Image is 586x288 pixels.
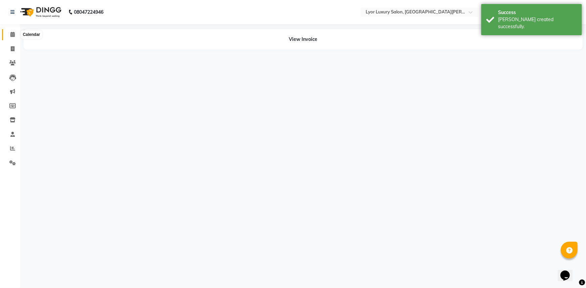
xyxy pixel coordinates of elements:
[21,31,42,39] div: Calendar
[498,16,577,30] div: Bill created successfully.
[498,9,577,16] div: Success
[558,261,579,281] iframe: chat widget
[17,3,63,21] img: logo
[74,3,103,21] b: 08047224946
[24,29,583,50] div: View Invoice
